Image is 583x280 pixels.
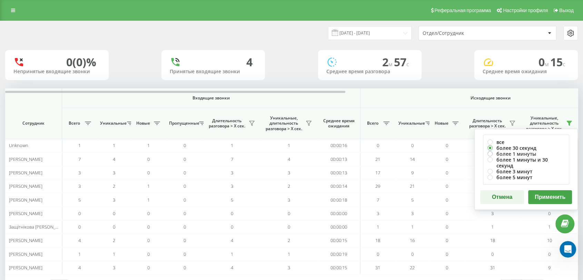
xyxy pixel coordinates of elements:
[113,251,115,257] span: 1
[446,210,448,216] span: 0
[135,120,152,126] span: Новые
[538,55,550,69] span: 0
[288,224,290,230] span: 0
[317,234,360,247] td: 00:00:15
[411,210,414,216] span: 3
[169,120,197,126] span: Пропущенные
[317,220,360,234] td: 00:00:00
[9,170,42,176] span: [PERSON_NAME]
[491,224,494,230] span: 1
[147,156,150,162] span: 0
[411,197,414,203] span: 5
[377,197,379,203] span: 7
[147,237,150,243] span: 0
[184,210,186,216] span: 0
[113,156,115,162] span: 4
[113,210,115,216] span: 0
[375,183,380,189] span: 29
[377,251,379,257] span: 0
[547,237,552,243] span: 10
[113,224,115,230] span: 0
[548,224,551,230] span: 1
[446,142,448,148] span: 0
[490,264,495,271] span: 31
[317,261,360,274] td: 00:00:15
[382,55,394,69] span: 2
[323,118,355,129] span: Среднее время ожидания
[548,210,551,216] span: 0
[317,152,360,166] td: 00:00:13
[491,210,494,216] span: 3
[78,264,81,271] span: 4
[11,120,56,126] span: Сотрудник
[317,139,360,152] td: 00:00:16
[480,190,524,204] button: Отмена
[411,224,414,230] span: 1
[78,197,81,203] span: 5
[100,120,125,126] span: Уникальные
[66,56,96,69] div: 0 (0)%
[434,8,491,13] span: Реферальная программа
[364,120,381,126] span: Всего
[410,156,415,162] span: 14
[147,142,150,148] span: 1
[9,197,42,203] span: [PERSON_NAME]
[528,190,572,204] button: Применить
[113,197,115,203] span: 3
[375,237,380,243] span: 18
[446,264,448,271] span: 0
[288,237,290,243] span: 2
[490,237,495,243] span: 18
[487,168,565,174] label: более 3 минут
[377,142,379,148] span: 0
[317,193,360,206] td: 00:00:18
[246,56,253,69] div: 4
[184,237,186,243] span: 0
[184,264,186,271] span: 0
[317,180,360,193] td: 00:00:14
[560,241,576,258] iframe: Intercom live chat
[184,251,186,257] span: 0
[377,210,379,216] span: 3
[9,156,42,162] span: [PERSON_NAME]
[78,237,81,243] span: 4
[548,251,551,257] span: 0
[288,197,290,203] span: 3
[113,237,115,243] span: 2
[467,118,507,129] span: Длительность разговора > Х сек.
[78,170,81,176] span: 3
[548,264,551,271] span: 9
[288,170,290,176] span: 3
[147,210,150,216] span: 0
[113,183,115,189] span: 2
[288,251,290,257] span: 1
[288,142,290,148] span: 1
[410,264,415,271] span: 22
[9,264,42,271] span: [PERSON_NAME]
[231,156,233,162] span: 7
[487,139,565,145] label: все
[78,156,81,162] span: 7
[231,210,233,216] span: 0
[487,174,565,180] label: более 5 минут
[446,170,448,176] span: 0
[231,264,233,271] span: 4
[487,145,565,151] label: более 30 секунд
[13,69,100,75] div: Непринятые входящие звонки
[491,251,494,257] span: 0
[184,224,186,230] span: 0
[288,156,290,162] span: 4
[375,170,380,176] span: 17
[446,197,448,203] span: 0
[377,224,379,230] span: 1
[78,251,81,257] span: 1
[433,120,450,126] span: Новые
[446,224,448,230] span: 0
[411,251,414,257] span: 0
[170,69,257,75] div: Принятые входящие звонки
[317,166,360,180] td: 00:00:13
[388,60,394,68] span: м
[147,197,150,203] span: 1
[78,142,81,148] span: 1
[78,224,81,230] span: 0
